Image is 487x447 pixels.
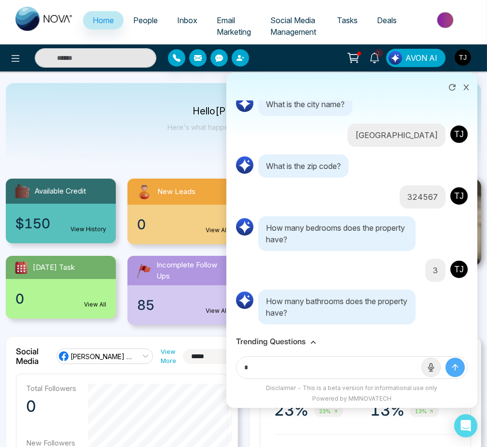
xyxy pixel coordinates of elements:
span: 1 [375,49,383,57]
span: 13% [410,406,439,417]
a: View All [84,300,106,309]
img: newLeads.svg [135,182,153,201]
img: availableCredit.svg [14,182,31,200]
span: Available Credit [35,186,86,197]
span: Email Marketing [217,15,251,37]
img: Lead Flow [389,51,402,65]
span: 0 [15,289,24,309]
span: AVON AI [405,52,437,64]
h3: Trending Questions [236,337,306,346]
img: AI Logo [235,291,254,310]
img: User Avatar [449,186,469,206]
span: 23% [315,406,343,417]
span: Inbox [177,15,197,25]
span: [PERSON_NAME] Realty [70,352,133,361]
img: AI Logo [235,94,254,113]
a: Home [83,11,124,29]
p: 0 [26,397,76,416]
a: Email Marketing [207,11,261,41]
img: User Avatar [455,49,471,66]
p: 324567 [407,191,438,203]
span: People [133,15,158,25]
span: Deals [377,15,397,25]
p: Hello [PERSON_NAME] [167,107,320,115]
img: followUps.svg [135,262,153,279]
p: 13% [370,401,404,420]
a: Inbox [167,11,207,29]
p: Total Followers [26,384,76,393]
span: 0 [137,214,146,235]
img: User Avatar [449,260,469,279]
img: AI Logo [235,155,254,175]
a: View History [70,225,106,234]
img: Market-place.gif [411,9,481,31]
div: Disclaimer - This is a beta version for informational use only [231,384,473,392]
span: [DATE] Task [33,262,75,273]
a: View All [206,307,228,315]
div: Open Intercom Messenger [454,414,477,437]
p: How many bedrooms does the property have? [258,216,416,251]
div: Powered by MMNOVATECH [231,394,473,403]
img: Nova CRM Logo [15,7,73,31]
a: Tasks [327,11,367,29]
p: Here's what happening in your account [DATE]. [167,123,320,131]
button: AVON AI [386,49,445,67]
span: Incomplete Follow Ups [156,260,230,281]
p: [GEOGRAPHIC_DATA] [355,129,438,141]
p: How many bathrooms does the property have? [258,290,416,324]
span: $150 [15,213,50,234]
h2: Social Media [16,347,49,366]
p: 23% [275,401,309,420]
a: Incomplete Follow Ups85View All [122,256,243,325]
a: Social Media Management [261,11,327,41]
p: What is the zip code? [258,154,348,178]
img: User Avatar [449,125,469,144]
img: todayTask.svg [14,260,29,275]
a: New Leads0View All [122,179,243,244]
a: View More [161,347,183,365]
a: Deals [367,11,406,29]
span: Social Media Management [270,15,316,37]
span: 85 [137,295,154,315]
p: 3 [433,265,438,276]
a: People [124,11,167,29]
a: View All [206,226,228,235]
a: 1 [363,49,386,66]
span: Tasks [337,15,358,25]
span: New Leads [157,186,195,197]
p: What is the city name? [258,93,352,116]
span: Home [93,15,114,25]
img: AI Logo [235,217,254,237]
